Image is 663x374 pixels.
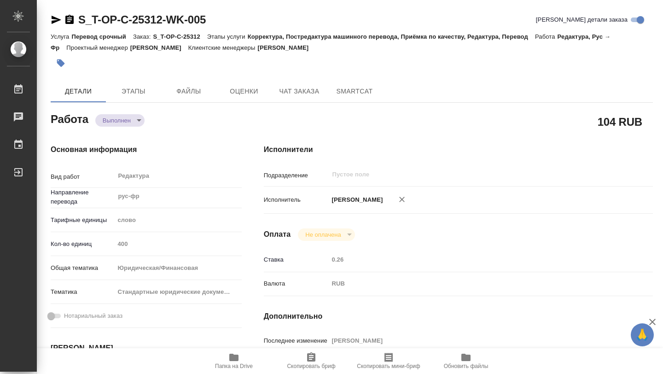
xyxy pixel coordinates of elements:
p: Исполнитель [264,195,329,205]
input: Пустое поле [331,169,599,180]
p: Заказ: [133,33,153,40]
p: Корректура, Постредактура машинного перевода, Приёмка по качеству, Редактура, Перевод [248,33,535,40]
p: Работа [535,33,558,40]
p: S_T-OP-C-25312 [153,33,207,40]
h4: Исполнители [264,144,653,155]
span: Этапы [111,86,156,97]
button: Не оплачена [302,231,343,239]
p: Валюта [264,279,329,288]
span: Скопировать бриф [287,363,335,369]
h4: Основная информация [51,144,227,155]
h4: Оплата [264,229,291,240]
p: Этапы услуги [207,33,248,40]
input: Пустое поле [329,334,621,347]
p: Направление перевода [51,188,114,206]
span: Обновить файлы [444,363,489,369]
p: Ставка [264,255,329,264]
p: [PERSON_NAME] [257,44,315,51]
button: Скопировать ссылку [64,14,75,25]
h4: [PERSON_NAME] [51,343,227,354]
span: Файлы [167,86,211,97]
span: Скопировать мини-бриф [357,363,420,369]
input: Пустое поле [114,237,242,251]
button: Папка на Drive [195,348,273,374]
h4: Дополнительно [264,311,653,322]
div: Юридическая/Финансовая [114,260,242,276]
h2: Работа [51,110,88,127]
p: Вид работ [51,172,114,181]
span: Детали [56,86,100,97]
span: Нотариальный заказ [64,311,122,321]
button: Скопировать мини-бриф [350,348,427,374]
span: Оценки [222,86,266,97]
button: Добавить тэг [51,53,71,73]
span: SmartCat [332,86,377,97]
span: Папка на Drive [215,363,253,369]
span: Чат заказа [277,86,321,97]
button: Скопировать бриф [273,348,350,374]
button: Скопировать ссылку для ЯМессенджера [51,14,62,25]
p: Услуга [51,33,71,40]
button: Удалить исполнителя [392,189,412,210]
button: Обновить файлы [427,348,505,374]
p: Кол-во единиц [51,240,114,249]
span: [PERSON_NAME] детали заказа [536,15,628,24]
a: S_T-OP-C-25312-WK-005 [78,13,206,26]
div: Выполнен [298,228,355,241]
span: 🙏 [634,325,650,345]
p: [PERSON_NAME] [130,44,188,51]
p: Тарифные единицы [51,216,114,225]
p: [PERSON_NAME] [329,195,383,205]
div: Выполнен [95,114,145,127]
p: Подразделение [264,171,329,180]
button: Выполнен [100,117,134,124]
div: RUB [329,276,621,292]
input: Пустое поле [329,253,621,266]
p: Общая тематика [51,263,114,273]
div: слово [114,212,242,228]
p: Тематика [51,287,114,297]
p: Клиентские менеджеры [188,44,258,51]
p: Последнее изменение [264,336,329,345]
p: Проектный менеджер [66,44,130,51]
h2: 104 RUB [598,114,642,129]
button: 🙏 [631,323,654,346]
div: Стандартные юридические документы, договоры, уставы [114,284,242,300]
p: Перевод срочный [71,33,133,40]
